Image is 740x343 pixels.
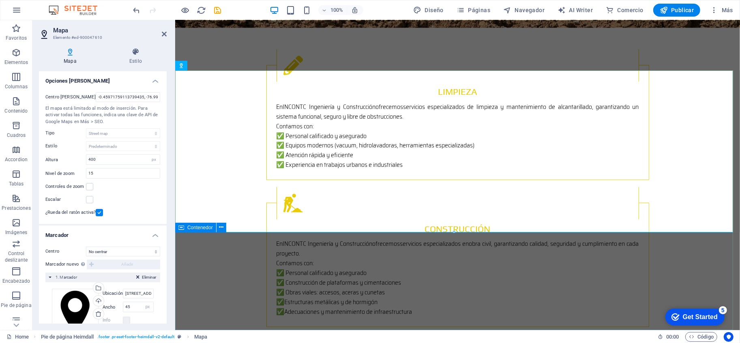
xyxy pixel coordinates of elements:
button: Código [685,332,717,342]
h6: Tiempo de la sesión [658,332,679,342]
label: Tipo [45,128,86,138]
span: Más [710,6,733,14]
div: pin.png [52,289,99,335]
i: Deshacer: Eliminar elementos (Ctrl+Z) [132,6,142,15]
button: Páginas [453,4,493,17]
p: Favoritos [6,35,27,41]
label: Marcador nuevo [45,260,87,269]
label: Centro [45,247,86,256]
div: El mapa está limitado al modo de inserción. Para activar todas las funciones, indica una clave de... [45,105,160,126]
i: Volver a cargar página [197,6,206,15]
a: Haz clic para cancelar la selección y doble clic para abrir páginas [6,332,29,342]
div: 5 [60,2,68,10]
label: Nivel de zoom [45,171,86,176]
h4: Mapa [39,48,105,65]
p: Encabezado [2,278,30,284]
span: Eliminar [142,274,156,281]
span: Contenedor [187,225,213,230]
label: Ancho [103,305,123,309]
h3: Elemento #ed-900047610 [53,34,150,41]
button: save [213,5,223,15]
span: Comercio [606,6,643,14]
h6: 100% [330,5,343,15]
button: reload [197,5,206,15]
button: Eliminar [134,274,159,281]
span: Publicar [660,6,694,14]
span: Páginas [457,6,490,14]
input: Ubicación... [123,289,154,298]
button: Navegador [500,4,548,17]
span: Código [689,332,714,342]
span: . footer .preset-footer-heimdall-v2-default [97,332,175,342]
p: Contenido [4,108,28,114]
button: Más [707,4,736,17]
div: px [148,155,160,164]
p: Imágenes [5,229,27,236]
span: : [672,334,673,340]
button: AI Writer [554,4,596,17]
label: ¿Rueda del ratón activa? [45,208,96,217]
img: Editor Logo [47,5,107,15]
span: 1. Marcador [56,275,77,279]
button: 100% [318,5,347,15]
button: undo [132,5,142,15]
h4: Marcador [39,226,167,240]
p: Cuadros [7,132,26,138]
p: Accordion [5,156,28,163]
button: Usercentrics [724,332,734,342]
button: Haz clic para salir del modo de previsualización y seguir editando [180,5,190,15]
h4: Opciones [PERSON_NAME] [39,71,167,86]
label: Escalar [45,195,86,205]
label: Estilo [45,141,86,151]
h4: Estilo [105,48,167,65]
span: Haz clic para seleccionar y doble clic para editar [194,332,207,342]
i: Este elemento es un preajuste personalizable [178,334,182,339]
p: Elementos [4,59,28,66]
div: Get Started 5 items remaining, 0% complete [6,4,66,21]
h2: Mapa [53,27,167,34]
div: Diseño (Ctrl+Alt+Y) [410,4,447,17]
span: AI Writer [558,6,593,14]
p: Prestaciones [2,205,30,211]
label: Altura [45,158,86,162]
label: Centro [PERSON_NAME] [45,92,96,102]
button: Diseño [410,4,447,17]
i: Al redimensionar, ajustar el nivel de zoom automáticamente para ajustarse al dispositivo elegido. [352,6,359,14]
span: Diseño [413,6,444,14]
button: Publicar [653,4,701,17]
p: Columnas [5,83,28,90]
p: Tablas [9,181,24,187]
button: Comercio [603,4,647,17]
label: Ubicación [103,289,123,298]
p: Pie de página [1,302,31,309]
nav: breadcrumb [41,332,208,342]
label: Info [103,315,123,325]
span: Navegador [503,6,545,14]
label: Controles de zoom [45,182,86,192]
div: Get Started [24,9,59,16]
span: Haz clic para seleccionar y doble clic para editar [41,332,94,342]
span: 00 00 [666,332,679,342]
i: Guardar (Ctrl+S) [213,6,223,15]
